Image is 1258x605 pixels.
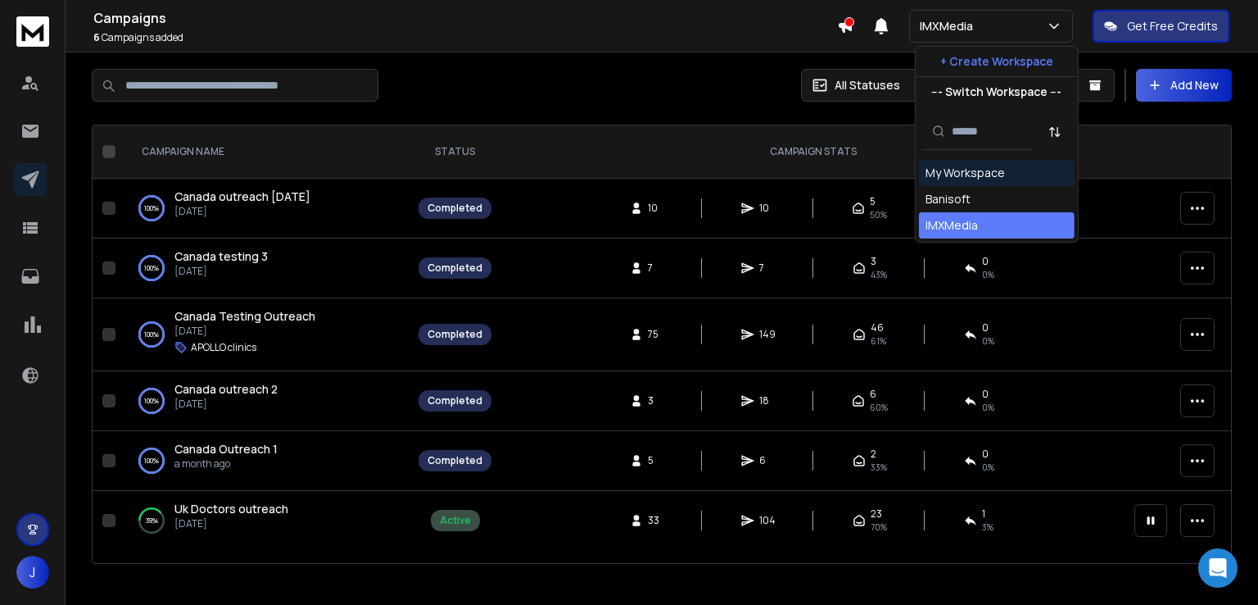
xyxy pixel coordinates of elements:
[174,517,288,530] p: [DATE]
[428,262,482,275] div: Completed
[1136,69,1232,102] button: Add New
[759,262,776,275] span: 7
[174,381,278,397] span: Canada outreach 2
[982,448,989,461] span: 0
[174,501,288,516] span: Uk Doctors outreach
[982,401,994,414] span: 0 %
[759,394,776,407] span: 18
[144,393,159,409] p: 100 %
[759,328,776,341] span: 149
[982,268,994,281] span: 0 %
[648,202,664,215] span: 10
[428,394,482,407] div: Completed
[93,8,837,28] h1: Campaigns
[122,431,409,491] td: 100%Canada Outreach 1a month ago
[93,30,100,44] span: 6
[144,453,159,469] p: 100 %
[759,514,776,527] span: 104
[931,84,1061,100] p: --- Switch Workspace ---
[871,507,882,521] span: 23
[191,341,256,354] p: APOLLO clinics
[122,239,409,298] td: 100%Canada testing 3[DATE]
[648,262,664,275] span: 7
[648,328,664,341] span: 75
[122,298,409,371] td: 100%Canada Testing Outreach[DATE]APOLLO clinics
[174,189,310,204] span: Canada outreach [DATE]
[174,381,278,398] a: Canada outreach 2
[982,461,994,474] span: 0 %
[982,521,993,534] span: 3 %
[174,398,278,411] p: [DATE]
[16,556,49,589] button: J
[925,217,978,234] div: IMXMedia
[174,248,268,265] a: Canada testing 3
[982,255,989,268] span: 0
[122,125,409,179] th: CAMPAIGN NAME
[759,202,776,215] span: 10
[144,200,159,216] p: 100 %
[16,16,49,47] img: logo
[648,394,664,407] span: 3
[940,53,1053,70] p: + Create Workspace
[870,388,876,401] span: 6
[174,501,288,517] a: Uk Doctors outreach
[174,189,310,205] a: Canada outreach [DATE]
[144,260,159,276] p: 100 %
[122,371,409,431] td: 100%Canada outreach 2[DATE]
[982,507,985,521] span: 1
[174,457,278,471] p: a month ago
[870,195,876,208] span: 5
[1039,116,1071,148] button: Sort by Sort A-Z
[174,308,315,325] a: Canada Testing Outreach
[648,454,664,467] span: 5
[982,321,989,334] span: 0
[871,521,887,534] span: 70 %
[871,268,887,281] span: 43 %
[122,179,409,239] td: 100%Canada outreach [DATE][DATE]
[174,441,278,457] a: Canada Outreach 1
[871,255,876,268] span: 3
[871,321,884,334] span: 46
[174,325,315,338] p: [DATE]
[759,454,776,467] span: 6
[982,388,989,401] span: 0
[428,202,482,215] div: Completed
[916,47,1078,76] button: + Create Workspace
[409,125,501,179] th: STATUS
[920,18,980,34] p: IMXMedia
[871,448,876,461] span: 2
[925,191,971,207] div: Banisoft
[1093,10,1229,43] button: Get Free Credits
[440,514,471,527] div: Active
[870,401,888,414] span: 60 %
[146,512,158,529] p: 39 %
[174,205,310,218] p: [DATE]
[174,441,278,457] span: Canada Outreach 1
[144,326,159,343] p: 100 %
[870,208,887,221] span: 50 %
[428,328,482,341] div: Completed
[648,514,664,527] span: 33
[982,334,994,348] span: 0 %
[501,125,1125,179] th: CAMPAIGN STATS
[122,491,409,551] td: 39%Uk Doctors outreach[DATE]
[174,265,268,278] p: [DATE]
[925,165,1005,181] div: My Workspace
[1198,548,1238,588] div: Open Intercom Messenger
[428,454,482,467] div: Completed
[174,248,268,264] span: Canada testing 3
[93,31,837,44] p: Campaigns added
[871,334,886,348] span: 61 %
[835,77,900,93] p: All Statuses
[871,461,887,474] span: 33 %
[1127,18,1218,34] p: Get Free Credits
